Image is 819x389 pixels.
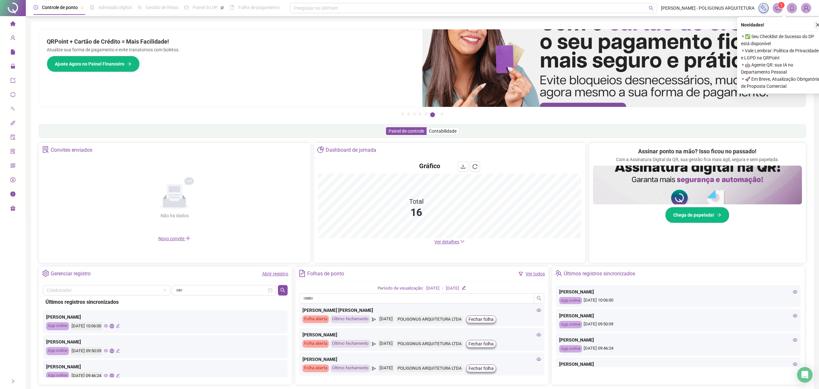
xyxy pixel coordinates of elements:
button: 4 [419,112,422,116]
div: Último fechamento [331,340,370,348]
span: eye [104,374,108,378]
span: Ajuste Agora no Painel Financeiro [55,60,124,67]
h2: QRPoint + Cartão de Crédito = Mais Facilidade! [47,37,415,46]
div: [DATE] 09:46:24 [559,345,797,353]
span: home [10,18,15,31]
span: edit [462,286,466,290]
img: 19998 [801,3,811,13]
span: download [460,164,466,169]
span: global [110,374,114,378]
button: Fechar folha [466,315,496,323]
button: Chega de papelada! [665,207,729,223]
span: clock-circle [34,5,38,10]
span: solution [10,146,15,159]
span: setting [42,270,49,277]
div: Período de visualização: [378,285,424,292]
div: App online [46,322,69,330]
span: info-circle [10,189,15,201]
span: pie-chart [317,146,324,153]
img: banner%2F02c71560-61a6-44d4-94b9-c8ab97240462.png [593,166,802,204]
span: right [11,379,15,384]
div: Folhas de ponto [307,268,344,279]
span: Folha de pagamento [238,5,280,10]
span: 1 [780,3,783,7]
div: POLIGONUS ARQUITETURA LTDA [396,340,463,348]
span: eye [793,313,797,318]
span: Admissão digital [98,5,132,10]
span: Controle de ponto [42,5,78,10]
div: Convites enviados [51,145,92,156]
div: POLIGONUS ARQUITETURA LTDA [396,316,463,323]
h4: Gráfico [419,161,440,170]
span: edit [116,324,120,328]
div: Último fechamento [331,364,370,372]
div: [DATE] [378,364,394,372]
div: [DATE] 09:50:09 [559,321,797,328]
img: banner%2F75947b42-3b94-469c-a360-407c2d3115d7.png [422,29,806,107]
span: plus [185,236,191,241]
span: Novidades ! [741,21,764,28]
span: dashboard [184,5,189,10]
div: Gerenciar registro [51,268,91,279]
div: Open Intercom Messenger [797,367,813,383]
span: user-add [10,32,15,45]
span: edit [116,349,120,353]
span: lock [10,61,15,74]
div: [PERSON_NAME] [46,338,284,345]
span: eye [537,308,541,312]
span: eye [537,333,541,337]
div: Últimos registros sincronizados [45,298,285,306]
div: POLIGONUS ARQUITETURA LTDA [396,365,463,372]
span: pushpin [220,6,224,10]
span: book [230,5,234,10]
div: App online [46,347,69,355]
a: Ver todos [526,271,545,276]
span: Fechar folha [469,340,494,347]
span: Novo convite [158,236,191,241]
span: search [280,288,285,293]
div: App online [46,372,69,380]
span: send [372,340,376,348]
div: Folha aberta [302,364,329,372]
div: App online [559,297,582,304]
span: eye [793,290,797,294]
span: edit [116,374,120,378]
p: Com a Assinatura Digital da QR, sua gestão fica mais ágil, segura e sem papelada. [616,156,779,163]
span: Ver detalhes [434,239,459,244]
span: eye [104,324,108,328]
span: send [372,315,376,323]
span: filter [518,271,523,276]
div: [DATE] [378,340,394,348]
div: Último fechamento [331,315,370,323]
div: App online [559,345,582,353]
span: file [10,46,15,59]
span: team [555,270,562,277]
span: api [10,118,15,130]
div: Não há dados [145,212,204,219]
button: 2 [407,112,410,116]
span: send [372,364,376,372]
div: [DATE] 09:50:09 [71,347,102,355]
span: reload [472,164,478,169]
div: Últimos registros sincronizados [564,268,635,279]
span: bell [789,5,795,11]
div: [PERSON_NAME] [559,361,797,368]
span: arrow-right [717,213,721,217]
span: Fechar folha [469,365,494,372]
span: Chega de papelada! [673,211,714,219]
sup: 1 [778,2,784,8]
span: eye [793,338,797,342]
span: file-text [299,270,305,277]
button: 1 [401,112,404,116]
span: Gestão de férias [146,5,178,10]
span: Painel de controle [389,128,424,134]
span: file-done [90,5,94,10]
span: dollar [10,174,15,187]
div: [PERSON_NAME] [PERSON_NAME] [302,307,541,314]
div: [DATE] [426,285,439,292]
div: [DATE] [378,315,394,323]
span: search [649,6,654,11]
button: Ajuste Agora no Painel Financeiro [47,56,140,72]
span: eye [537,357,541,362]
span: search [537,296,542,301]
